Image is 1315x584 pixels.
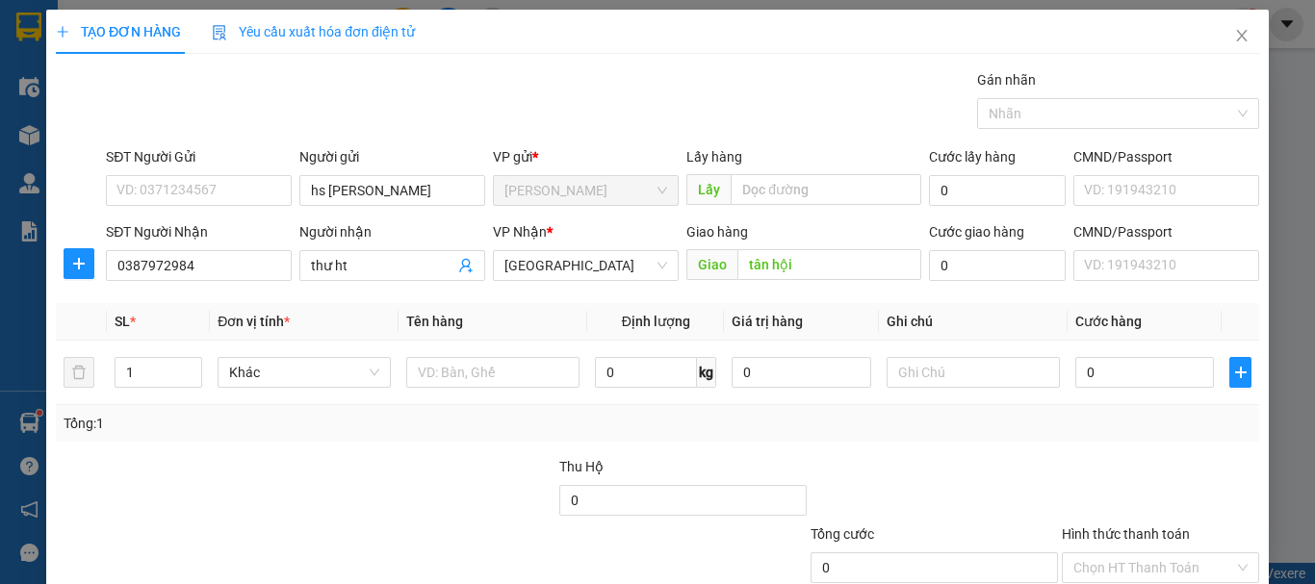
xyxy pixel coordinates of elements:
label: Gán nhãn [977,72,1036,88]
div: Người nhận [299,221,485,242]
span: Tổng cước [811,526,874,542]
div: Người gửi [299,146,485,167]
span: plus [1230,365,1251,380]
img: icon [212,25,227,40]
span: SL [115,314,130,329]
span: plus [64,256,93,271]
button: plus [64,248,94,279]
input: 0 [732,357,870,388]
span: Đơn vị tính [218,314,290,329]
div: VP gửi [493,146,679,167]
span: Phan Thiết [504,176,667,205]
button: delete [64,357,94,388]
span: TẠO ĐƠN HÀNG [56,24,181,39]
span: Cước hàng [1075,314,1142,329]
span: user-add [458,258,474,273]
label: Cước lấy hàng [928,149,1015,165]
input: Ghi Chú [887,357,1060,388]
span: close [1234,28,1250,43]
span: Khác [229,358,379,387]
button: Close [1215,10,1269,63]
span: plus [56,25,69,38]
button: plus [1229,357,1251,388]
label: Hình thức thanh toán [1062,526,1190,542]
span: VP Nhận [493,224,547,240]
div: CMND/Passport [1073,221,1259,242]
span: Định lượng [621,314,689,329]
div: Tổng: 1 [64,413,509,434]
span: Lấy [686,174,731,205]
span: Giao [686,249,737,280]
input: Dọc đường [731,174,920,205]
span: Yêu cầu xuất hóa đơn điện tử [212,24,415,39]
input: Cước lấy hàng [928,175,1066,206]
span: Giá trị hàng [732,314,803,329]
span: Giao hàng [686,224,748,240]
span: Thu Hộ [558,459,603,474]
span: kg [697,357,716,388]
span: Lấy hàng [686,149,742,165]
div: SĐT Người Nhận [106,221,292,242]
input: Cước giao hàng [928,250,1066,281]
span: Tên hàng [406,314,463,329]
span: Đà Lạt [504,251,667,280]
input: VD: Bàn, Ghế [406,357,580,388]
label: Cước giao hàng [928,224,1023,240]
th: Ghi chú [879,303,1068,341]
div: SĐT Người Gửi [106,146,292,167]
input: Dọc đường [737,249,920,280]
div: CMND/Passport [1073,146,1259,167]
